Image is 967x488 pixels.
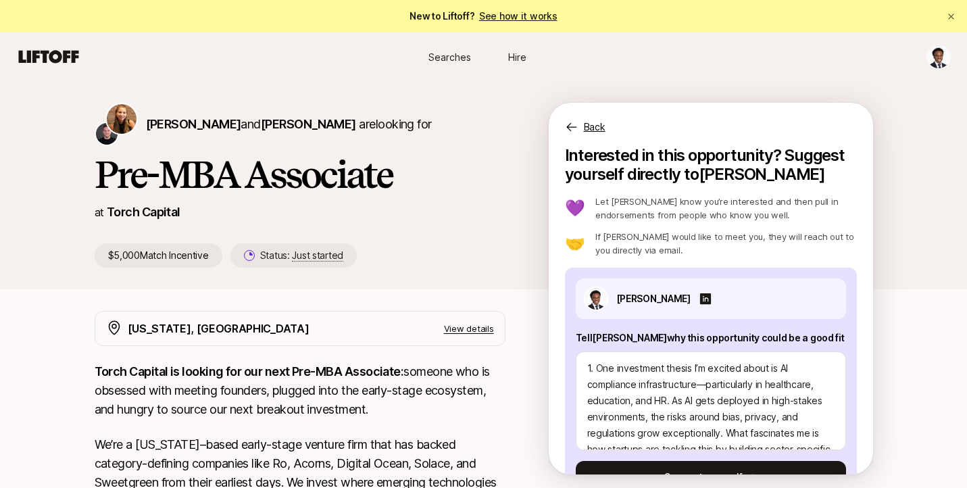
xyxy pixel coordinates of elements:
span: Searches [428,50,471,64]
h1: Pre-MBA Associate [95,154,505,195]
span: [PERSON_NAME] [146,117,241,131]
p: View details [444,322,494,335]
p: at [95,203,104,221]
a: Searches [416,45,484,70]
img: db46477c_7132_439a_b91d_5da077b4c8d8.jpg [585,288,607,310]
textarea: 1. One investment thesis I’m excited about is AI compliance infrastructure—particularly in health... [576,351,846,450]
button: Niko Motta [926,45,951,69]
p: Let [PERSON_NAME] know you’re interested and then pull in endorsements from people who know you w... [595,195,856,222]
span: [PERSON_NAME] [261,117,356,131]
img: Katie Reiner [107,104,137,134]
img: Niko Motta [927,45,950,68]
a: Hire [484,45,551,70]
p: Back [584,119,605,135]
p: Status: [260,247,343,264]
p: $5,000 Match Incentive [95,243,222,268]
p: Interested in this opportunity? Suggest yourself directly to [PERSON_NAME] [565,146,857,184]
p: [US_STATE], [GEOGRAPHIC_DATA] [128,320,309,337]
span: Just started [292,249,343,262]
span: and [241,117,355,131]
p: Tell [PERSON_NAME] why this opportunity could be a good fit [576,330,846,346]
p: If [PERSON_NAME] would like to meet you, they will reach out to you directly via email. [595,230,856,257]
p: 🤝 [565,235,585,251]
a: See how it works [479,10,557,22]
p: are looking for [146,115,432,134]
span: New to Liftoff? [410,8,557,24]
p: 💜 [565,200,585,216]
img: Christopher Harper [96,123,118,145]
p: someone who is obsessed with meeting founders, plugged into the early-stage ecosystem, and hungry... [95,362,505,419]
a: Torch Capital [107,205,180,219]
span: Hire [508,50,526,64]
strong: Torch Capital is looking for our next Pre-MBA Associate: [95,364,404,379]
p: [PERSON_NAME] [616,291,691,307]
